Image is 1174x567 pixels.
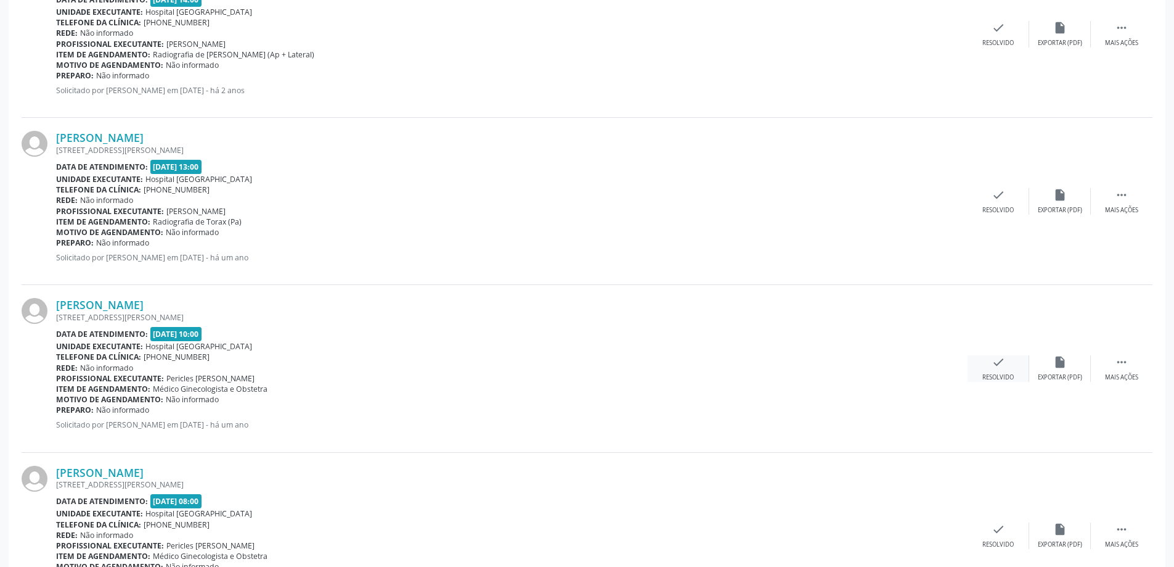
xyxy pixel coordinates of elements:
span: Hospital [GEOGRAPHIC_DATA] [145,174,252,184]
b: Data de atendimento: [56,162,148,172]
b: Motivo de agendamento: [56,394,163,405]
span: Radiografia de Torax (Pa) [153,217,242,227]
b: Profissional executante: [56,540,164,551]
b: Motivo de agendamento: [56,60,163,70]
div: Exportar (PDF) [1038,540,1082,549]
div: [STREET_ADDRESS][PERSON_NAME] [56,145,968,155]
span: Hospital [GEOGRAPHIC_DATA] [145,341,252,352]
div: Mais ações [1105,373,1138,382]
i:  [1115,188,1128,202]
div: Resolvido [982,39,1014,48]
b: Item de agendamento: [56,49,150,60]
p: Solicitado por [PERSON_NAME] em [DATE] - há um ano [56,252,968,263]
b: Telefone da clínica: [56,519,141,530]
b: Profissional executante: [56,206,164,217]
span: Não informado [80,363,133,373]
span: [PHONE_NUMBER] [144,17,210,28]
span: Não informado [96,238,149,248]
div: Exportar (PDF) [1038,39,1082,48]
i: insert_drive_file [1053,21,1067,35]
span: [PHONE_NUMBER] [144,519,210,530]
span: [DATE] 08:00 [150,494,202,508]
div: Resolvido [982,206,1014,215]
a: [PERSON_NAME] [56,131,144,144]
b: Profissional executante: [56,373,164,384]
span: Não informado [80,195,133,205]
i: check [992,188,1005,202]
span: [PERSON_NAME] [166,206,226,217]
div: Exportar (PDF) [1038,373,1082,382]
i:  [1115,523,1128,536]
b: Telefone da clínica: [56,352,141,362]
b: Data de atendimento: [56,496,148,507]
a: [PERSON_NAME] [56,298,144,312]
b: Item de agendamento: [56,551,150,561]
img: img [22,131,47,157]
b: Rede: [56,363,78,373]
b: Rede: [56,530,78,540]
div: Mais ações [1105,540,1138,549]
span: [PHONE_NUMBER] [144,184,210,195]
b: Item de agendamento: [56,217,150,227]
b: Rede: [56,195,78,205]
span: Não informado [80,530,133,540]
b: Data de atendimento: [56,329,148,339]
b: Unidade executante: [56,508,143,519]
div: Resolvido [982,540,1014,549]
b: Item de agendamento: [56,384,150,394]
b: Rede: [56,28,78,38]
a: [PERSON_NAME] [56,466,144,479]
span: [DATE] 13:00 [150,160,202,174]
span: [DATE] 10:00 [150,327,202,341]
b: Preparo: [56,405,94,415]
div: Mais ações [1105,39,1138,48]
i: insert_drive_file [1053,188,1067,202]
span: Hospital [GEOGRAPHIC_DATA] [145,508,252,519]
span: Hospital [GEOGRAPHIC_DATA] [145,7,252,17]
div: Exportar (PDF) [1038,206,1082,215]
b: Preparo: [56,238,94,248]
i: insert_drive_file [1053,355,1067,369]
div: [STREET_ADDRESS][PERSON_NAME] [56,479,968,490]
span: Médico Ginecologista e Obstetra [153,551,267,561]
i: check [992,523,1005,536]
i:  [1115,355,1128,369]
span: Não informado [96,405,149,415]
i: check [992,21,1005,35]
span: Não informado [80,28,133,38]
div: Mais ações [1105,206,1138,215]
span: Não informado [96,70,149,81]
i: insert_drive_file [1053,523,1067,536]
p: Solicitado por [PERSON_NAME] em [DATE] - há um ano [56,420,968,430]
b: Telefone da clínica: [56,17,141,28]
span: [PHONE_NUMBER] [144,352,210,362]
img: img [22,298,47,324]
p: Solicitado por [PERSON_NAME] em [DATE] - há 2 anos [56,85,968,96]
b: Profissional executante: [56,39,164,49]
span: Radiografia de [PERSON_NAME] (Ap + Lateral) [153,49,314,60]
span: Não informado [166,60,219,70]
span: Pericles [PERSON_NAME] [166,540,255,551]
div: [STREET_ADDRESS][PERSON_NAME] [56,312,968,323]
b: Unidade executante: [56,341,143,352]
b: Preparo: [56,70,94,81]
b: Unidade executante: [56,174,143,184]
i:  [1115,21,1128,35]
b: Unidade executante: [56,7,143,17]
span: [PERSON_NAME] [166,39,226,49]
span: Não informado [166,227,219,238]
div: Resolvido [982,373,1014,382]
span: Não informado [166,394,219,405]
i: check [992,355,1005,369]
b: Telefone da clínica: [56,184,141,195]
span: Médico Ginecologista e Obstetra [153,384,267,394]
b: Motivo de agendamento: [56,227,163,238]
img: img [22,466,47,492]
span: Pericles [PERSON_NAME] [166,373,255,384]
